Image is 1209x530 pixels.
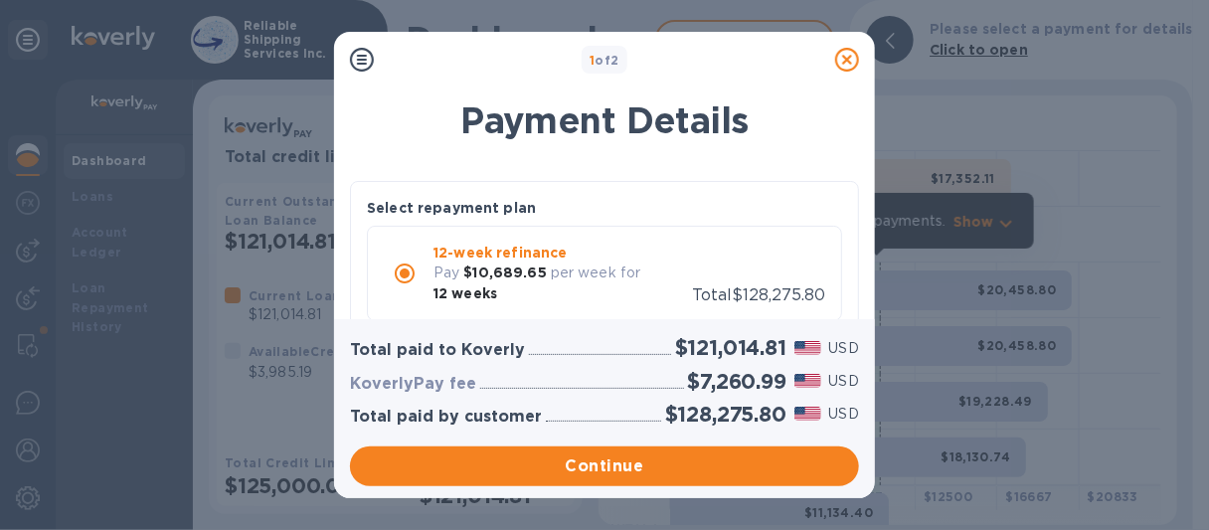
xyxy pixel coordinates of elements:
b: $10,689.65 [463,265,546,280]
p: USD [829,338,859,359]
p: Select repayment plan [367,198,536,218]
h2: $128,275.80 [665,402,786,427]
h3: KoverlyPay fee [350,375,476,394]
h3: Total paid by customer [350,408,542,427]
b: of 2 [590,53,619,68]
button: Continue [350,446,859,486]
span: 1 [590,53,595,68]
img: USD [794,374,821,388]
p: USD [829,371,859,392]
h1: Payment Details [350,99,859,141]
h3: Total paid to Koverly [350,341,525,360]
span: Continue [366,454,843,478]
h2: $121,014.81 [675,335,786,360]
p: 12-week refinance [433,243,692,263]
p: USD [829,404,859,425]
h2: $7,260.99 [688,369,786,394]
p: Pay [433,263,459,283]
b: 12 weeks [433,285,497,301]
p: per week for [551,263,641,283]
span: Total $128,275.80 [692,285,825,304]
img: USD [794,407,821,421]
img: USD [794,341,821,355]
